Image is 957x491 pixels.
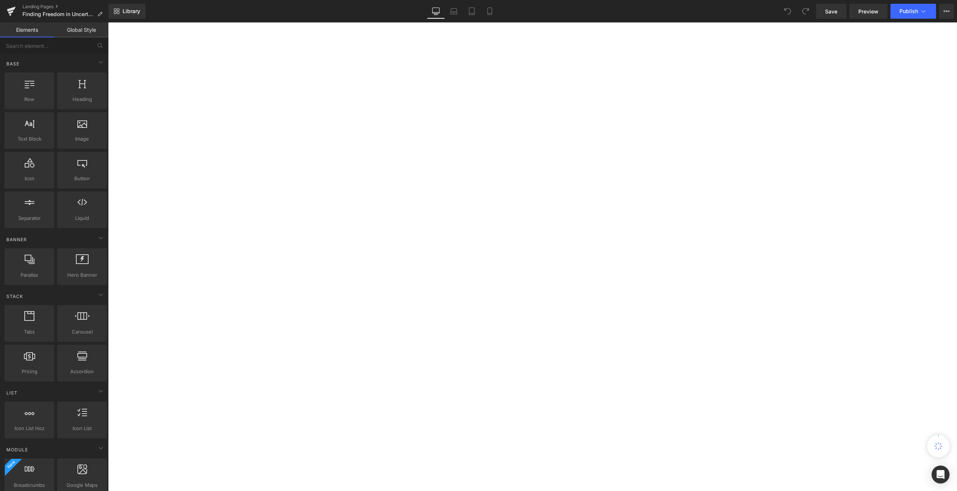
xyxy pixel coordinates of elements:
[7,95,52,103] span: Row
[59,95,105,103] span: Heading
[59,368,105,375] span: Accordion
[849,4,887,19] a: Preview
[59,481,105,489] span: Google Maps
[6,293,24,300] span: Stack
[463,4,481,19] a: Tablet
[780,4,795,19] button: Undo
[939,4,954,19] button: More
[59,328,105,336] span: Carousel
[108,4,145,19] a: New Library
[932,466,950,484] div: Open Intercom Messenger
[59,135,105,143] span: Image
[7,214,52,222] span: Separator
[7,481,52,489] span: Breadcrumbs
[858,7,878,15] span: Preview
[890,4,936,19] button: Publish
[6,60,20,67] span: Base
[445,4,463,19] a: Laptop
[481,4,499,19] a: Mobile
[59,214,105,222] span: Liquid
[22,11,94,17] span: Finding Freedom in Uncertainty Registration
[7,175,52,182] span: Icon
[427,4,445,19] a: Desktop
[7,328,52,336] span: Tabs
[899,8,918,14] span: Publish
[7,135,52,143] span: Text Block
[59,271,105,279] span: Hero Banner
[798,4,813,19] button: Redo
[825,7,837,15] span: Save
[54,22,108,37] a: Global Style
[6,446,29,453] span: Module
[6,236,28,243] span: Banner
[59,424,105,432] span: Icon List
[6,389,18,396] span: List
[7,271,52,279] span: Parallax
[59,175,105,182] span: Button
[22,4,108,10] a: Landing Pages
[7,368,52,375] span: Pricing
[123,8,140,15] span: Library
[7,424,52,432] span: Icon List Hoz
